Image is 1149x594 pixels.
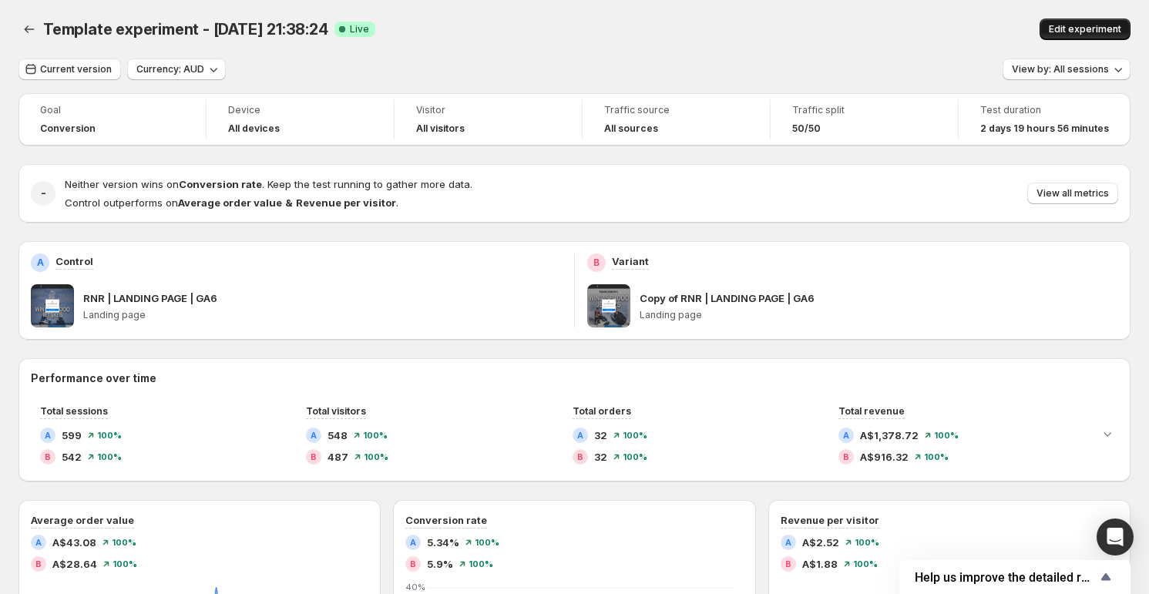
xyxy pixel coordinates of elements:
strong: Conversion rate [179,178,262,190]
div: Open Intercom Messenger [1097,518,1134,555]
span: Currency: AUD [136,63,204,76]
span: View by: All sessions [1012,63,1109,76]
button: View all metrics [1027,183,1118,204]
span: A$916.32 [860,449,909,465]
img: Copy of RNR | LANDING PAGE | GA6 [587,284,630,327]
h2: A [577,431,583,440]
a: VisitorAll visitors [416,102,560,136]
span: Test duration [980,104,1109,116]
span: A$28.64 [52,556,97,572]
span: 599 [62,428,82,443]
button: Show survey - Help us improve the detailed report for A/B campaigns [915,568,1115,586]
strong: Revenue per visitor [296,196,396,209]
button: Expand chart [1097,423,1118,445]
h2: B [311,452,317,461]
span: A$1.88 [802,556,838,572]
h2: A [45,431,51,440]
h3: Average order value [31,512,134,528]
button: Current version [18,59,121,80]
span: View all metrics [1036,187,1109,200]
span: 100% [853,559,878,569]
a: GoalConversion [40,102,184,136]
span: Conversion [40,122,96,135]
h2: - [41,186,46,201]
p: Landing page [640,309,1118,321]
button: Back [18,18,40,40]
h2: B [410,559,416,569]
a: Traffic sourceAll sources [604,102,748,136]
span: 100% [364,452,388,461]
span: 2 days 19 hours 56 minutes [980,122,1109,135]
a: Test duration2 days 19 hours 56 minutes [980,102,1109,136]
h2: B [593,257,600,269]
span: 100% [475,538,499,547]
text: 40% [405,582,425,592]
span: A$1,378.72 [860,428,919,443]
h3: Revenue per visitor [781,512,879,528]
h4: All visitors [416,122,465,135]
span: Device [228,104,372,116]
p: Variant [612,253,649,269]
span: Edit experiment [1049,23,1121,35]
span: Total orders [573,405,631,417]
span: Goal [40,104,184,116]
h2: B [843,452,849,461]
span: Total revenue [838,405,905,417]
h2: A [37,257,44,269]
span: 5.9% [427,556,453,572]
h3: Conversion rate [405,512,487,528]
img: RNR | LANDING PAGE | GA6 [31,284,74,327]
h2: A [785,538,791,547]
h2: B [577,452,583,461]
span: Traffic split [792,104,936,116]
span: Visitor [416,104,560,116]
strong: Average order value [178,196,282,209]
span: 100% [97,452,122,461]
h2: A [35,538,42,547]
span: 100% [623,431,647,440]
span: Control outperforms on . [65,196,398,209]
span: 100% [623,452,647,461]
a: DeviceAll devices [228,102,372,136]
p: RNR | LANDING PAGE | GA6 [83,290,217,306]
span: 542 [62,449,82,465]
span: 32 [594,428,607,443]
p: Landing page [83,309,562,321]
span: Live [350,23,369,35]
span: 100% [112,538,136,547]
span: Current version [40,63,112,76]
span: 100% [363,431,388,440]
h2: A [311,431,317,440]
span: 100% [469,559,493,569]
h4: All sources [604,122,658,135]
h2: Performance over time [31,371,1118,386]
span: 487 [328,449,348,465]
span: 100% [97,431,122,440]
h2: A [410,538,416,547]
span: 100% [855,538,879,547]
span: 100% [113,559,137,569]
h4: All devices [228,122,280,135]
span: 5.34% [427,535,459,550]
h2: B [35,559,42,569]
span: Total visitors [306,405,366,417]
span: 32 [594,449,607,465]
p: Control [55,253,93,269]
strong: & [285,196,293,209]
p: Copy of RNR | LANDING PAGE | GA6 [640,290,815,306]
span: 50/50 [792,122,821,135]
span: 100% [924,452,949,461]
h2: B [785,559,791,569]
span: Total sessions [40,405,108,417]
button: Currency: AUD [127,59,226,80]
span: 548 [328,428,348,443]
button: Edit experiment [1040,18,1131,40]
span: A$43.08 [52,535,96,550]
h2: A [843,431,849,440]
span: Traffic source [604,104,748,116]
h2: B [45,452,51,461]
span: Neither version wins on . Keep the test running to gather more data. [65,178,472,190]
span: A$2.52 [802,535,839,550]
span: Help us improve the detailed report for A/B campaigns [915,570,1097,585]
a: Traffic split50/50 [792,102,936,136]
